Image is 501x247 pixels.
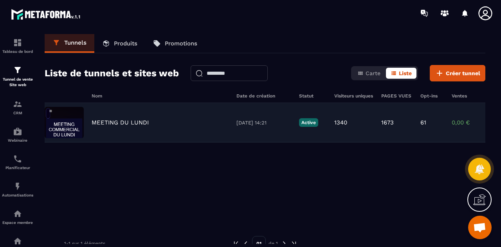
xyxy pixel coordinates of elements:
[2,193,33,197] p: Automatisations
[94,34,145,53] a: Produits
[2,121,33,148] a: automationsautomationsWebinaire
[269,240,278,247] p: de 1
[236,93,291,99] h6: Date de création
[452,119,491,126] p: 0,00 €
[165,40,197,47] p: Promotions
[45,65,179,81] h2: Liste de tunnels et sites web
[381,119,394,126] p: 1673
[299,118,318,127] p: Active
[420,119,426,126] p: 61
[64,39,87,46] p: Tunnels
[45,107,84,138] img: image
[145,34,205,53] a: Promotions
[13,209,22,218] img: automations
[236,120,291,126] p: [DATE] 14:21
[446,69,480,77] span: Créer tunnel
[2,220,33,225] p: Espace membre
[2,59,33,94] a: formationformationTunnel de vente Site web
[366,70,380,76] span: Carte
[281,240,288,247] img: next
[334,93,373,99] h6: Visiteurs uniques
[64,241,105,246] p: 1-1 sur 1 éléments
[2,203,33,231] a: automationsautomationsEspace membre
[299,93,326,99] h6: Statut
[11,7,81,21] img: logo
[2,166,33,170] p: Planificateur
[2,111,33,115] p: CRM
[92,119,149,126] p: MEETING DU LUNDI
[420,93,444,99] h6: Opt-ins
[13,99,22,109] img: formation
[13,182,22,191] img: automations
[386,68,416,79] button: Liste
[114,40,137,47] p: Produits
[399,70,412,76] span: Liste
[13,65,22,75] img: formation
[232,240,240,247] img: prev
[13,154,22,164] img: scheduler
[242,240,249,247] img: prev
[2,94,33,121] a: formationformationCRM
[2,77,33,88] p: Tunnel de vente Site web
[2,148,33,176] a: schedulerschedulerPlanificateur
[13,127,22,136] img: automations
[381,93,413,99] h6: PAGES VUES
[13,38,22,47] img: formation
[468,216,492,239] a: Ouvrir le chat
[92,93,229,99] h6: Nom
[290,240,297,247] img: next
[2,32,33,59] a: formationformationTableau de bord
[452,93,491,99] h6: Ventes
[2,176,33,203] a: automationsautomationsAutomatisations
[2,138,33,142] p: Webinaire
[2,49,33,54] p: Tableau de bord
[334,119,347,126] p: 1340
[13,236,22,246] img: social-network
[430,65,485,81] button: Créer tunnel
[353,68,385,79] button: Carte
[45,34,94,53] a: Tunnels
